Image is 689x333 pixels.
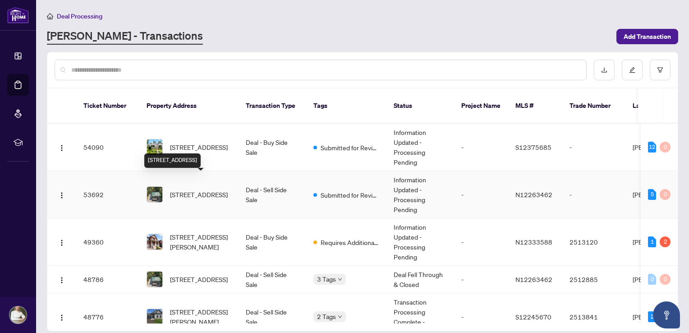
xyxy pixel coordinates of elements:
[147,309,162,324] img: thumbnail-img
[147,234,162,250] img: thumbnail-img
[650,60,671,80] button: filter
[170,307,231,327] span: [STREET_ADDRESS][PERSON_NAME]
[508,88,562,124] th: MLS #
[601,67,607,73] span: download
[562,218,625,266] td: 2513120
[653,301,680,328] button: Open asap
[76,218,139,266] td: 49360
[170,190,228,199] span: [STREET_ADDRESS]
[562,171,625,218] td: -
[660,236,671,247] div: 2
[147,272,162,287] img: thumbnail-img
[170,142,228,152] span: [STREET_ADDRESS]
[386,124,454,171] td: Information Updated - Processing Pending
[76,171,139,218] td: 53692
[239,266,306,293] td: Deal - Sell Side Sale
[454,124,508,171] td: -
[144,153,201,168] div: [STREET_ADDRESS]
[454,218,508,266] td: -
[321,237,379,247] span: Requires Additional Docs
[55,235,69,249] button: Logo
[76,88,139,124] th: Ticket Number
[616,29,678,44] button: Add Transaction
[454,88,508,124] th: Project Name
[648,142,656,153] div: 12
[239,124,306,171] td: Deal - Buy Side Sale
[657,67,663,73] span: filter
[58,144,65,152] img: Logo
[58,277,65,284] img: Logo
[47,13,53,19] span: home
[147,187,162,202] img: thumbnail-img
[660,142,671,153] div: 0
[515,143,551,151] span: S12375685
[55,140,69,154] button: Logo
[76,266,139,293] td: 48786
[454,171,508,218] td: -
[386,171,454,218] td: Information Updated - Processing Pending
[317,274,336,284] span: 3 Tags
[170,274,228,284] span: [STREET_ADDRESS]
[76,124,139,171] td: 54090
[57,12,102,20] span: Deal Processing
[58,239,65,246] img: Logo
[515,313,551,321] span: S12245670
[239,171,306,218] td: Deal - Sell Side Sale
[648,189,656,200] div: 5
[239,88,306,124] th: Transaction Type
[55,310,69,324] button: Logo
[562,124,625,171] td: -
[58,314,65,321] img: Logo
[147,139,162,155] img: thumbnail-img
[515,190,552,199] span: N12263462
[594,60,615,80] button: download
[648,236,656,247] div: 1
[648,274,656,285] div: 0
[55,272,69,287] button: Logo
[239,218,306,266] td: Deal - Buy Side Sale
[139,88,239,124] th: Property Address
[386,88,454,124] th: Status
[321,190,379,200] span: Submitted for Review
[386,218,454,266] td: Information Updated - Processing Pending
[660,274,671,285] div: 0
[515,275,552,283] span: N12263462
[660,189,671,200] div: 0
[317,311,336,322] span: 2 Tags
[338,277,342,282] span: down
[648,311,656,322] div: 2
[306,88,386,124] th: Tags
[515,238,552,246] span: N12333588
[454,266,508,293] td: -
[562,266,625,293] td: 2512885
[47,28,203,45] a: [PERSON_NAME] - Transactions
[9,306,27,324] img: Profile Icon
[386,266,454,293] td: Deal Fell Through & Closed
[622,60,643,80] button: edit
[338,314,342,319] span: down
[170,232,231,252] span: [STREET_ADDRESS][PERSON_NAME]
[55,187,69,202] button: Logo
[629,67,635,73] span: edit
[7,7,29,23] img: logo
[58,192,65,199] img: Logo
[562,88,625,124] th: Trade Number
[321,143,379,153] span: Submitted for Review
[624,29,671,44] span: Add Transaction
